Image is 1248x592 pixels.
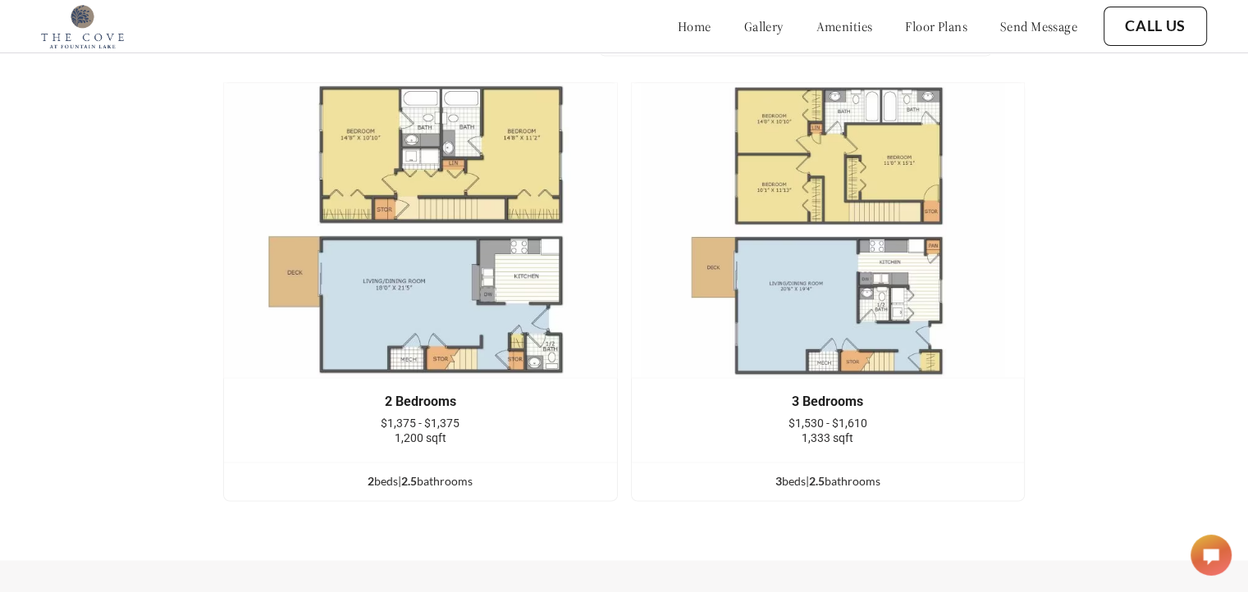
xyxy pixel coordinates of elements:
a: gallery [744,18,784,34]
button: Call Us [1104,7,1207,46]
a: home [678,18,711,34]
img: example [631,82,1026,378]
span: 2.5 [809,474,825,488]
div: bed s | bathroom s [224,472,617,490]
a: Call Us [1125,17,1186,35]
span: 2 [368,474,374,488]
img: example [223,82,618,378]
span: $1,375 - $1,375 [381,417,459,430]
span: $1,530 - $1,610 [789,417,867,430]
span: 3 [775,474,782,488]
div: bed s | bathroom s [632,472,1025,490]
div: 2 Bedrooms [249,394,592,409]
a: amenities [816,18,873,34]
a: send message [1000,18,1077,34]
span: 2.5 [401,474,417,488]
span: 1,333 sqft [802,431,853,444]
span: 1,200 sqft [395,431,446,444]
a: floor plans [905,18,967,34]
img: cove_at_fountain_lake_logo.png [41,4,124,48]
div: 3 Bedrooms [656,394,1000,409]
